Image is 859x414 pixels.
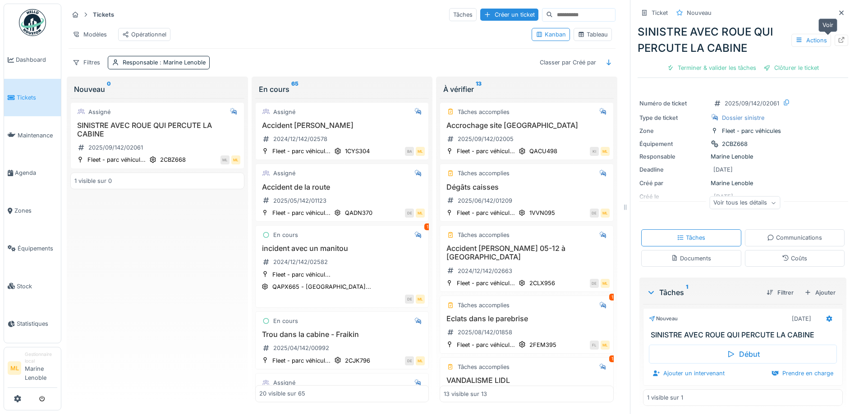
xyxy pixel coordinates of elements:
div: Actions [791,34,831,47]
div: ML [601,209,610,218]
div: 20 visible sur 65 [259,389,305,398]
div: Tâches accomplies [458,169,510,177]
div: 13 visible sur 13 [444,389,487,398]
div: Nouveau [649,315,678,323]
div: 2025/09/142/02061 [725,99,779,108]
div: Classer par Créé par [536,56,600,69]
div: DE [405,295,414,304]
div: ML [416,209,425,218]
div: Équipement [639,140,707,148]
a: Statistiques [4,305,61,343]
img: Badge_color-CXgf-gQk.svg [19,9,46,36]
div: Documents [671,254,711,263]
sup: 0 [107,84,111,95]
span: Maintenance [18,131,57,140]
div: Opérationnel [122,30,166,39]
div: ML [416,356,425,365]
div: 2025/04/142/00992 [273,344,329,352]
div: Filtres [69,56,104,69]
h3: Accident [PERSON_NAME] 05-12 à [GEOGRAPHIC_DATA] [444,244,610,261]
div: Coûts [782,254,807,263]
h3: VANDALISME LIDL [444,376,610,385]
div: Tâches accomplies [458,363,510,371]
h3: Trou dans la cabine - Fraikin [259,330,425,339]
div: Kanban [536,30,566,39]
div: Tâches accomplies [458,108,510,116]
div: FL [590,341,599,350]
a: Zones [4,192,61,230]
h3: SINISTRE AVEC ROUE QUI PERCUTE LA CABINE [651,331,839,339]
div: [DATE] [792,314,811,323]
div: 1 [609,355,616,362]
div: Créé par [639,179,707,187]
div: DE [405,209,414,218]
div: Tâches accomplies [458,231,510,239]
div: Assigné [273,169,295,177]
div: 1 [424,223,431,230]
div: DE [405,356,414,365]
div: Assigné [88,108,110,116]
div: Début [649,345,837,364]
div: Nouveau [687,9,712,17]
div: Voir [818,18,837,32]
div: Terminer & valider les tâches [663,62,760,74]
span: Statistiques [17,319,57,328]
div: 2025/05/142/01123 [273,196,326,205]
a: Équipements [4,230,61,268]
div: QAPX665 - [GEOGRAPHIC_DATA]... [272,282,371,291]
div: Ticket [652,9,668,17]
h3: Accident [PERSON_NAME] [259,121,425,130]
div: 2CLX956 [529,279,555,287]
div: ML [601,279,610,288]
div: Tâches [449,8,477,21]
div: Clôturer le ticket [760,62,822,74]
sup: 1 [686,287,688,298]
div: Prendre en charge [768,367,837,379]
div: SINISTRE AVEC ROUE QUI PERCUTE LA CABINE [638,24,848,56]
div: 1 visible sur 1 [647,393,683,402]
sup: 65 [291,84,299,95]
div: Fleet - parc véhicul... [87,155,146,164]
div: 2024/12/142/02582 [273,258,328,266]
div: En cours [259,84,426,95]
div: 2025/06/142/01209 [458,196,512,205]
div: KI [590,147,599,156]
h3: Eclats dans le parebrise [444,314,610,323]
div: Tableau [578,30,608,39]
span: Zones [14,206,57,215]
div: Ajouter un intervenant [649,367,728,379]
li: Marine Lenoble [25,351,57,386]
div: 2024/12/142/02663 [458,267,512,275]
div: DE [590,279,599,288]
div: 1CYS304 [345,147,370,155]
div: 2CJK796 [345,356,370,365]
a: ML Gestionnaire localMarine Lenoble [8,351,57,388]
div: À vérifier [443,84,610,95]
div: 1 visible sur 0 [74,177,112,185]
div: 2025/09/142/02061 [88,143,143,152]
h3: incident avec un manitou [259,244,425,253]
div: 2025/08/142/01858 [458,328,512,337]
div: 2CBZ668 [722,140,748,148]
a: Stock [4,267,61,305]
div: Marine Lenoble [639,179,846,187]
div: Communications [767,233,822,242]
li: ML [8,361,21,375]
span: Tickets [17,93,57,102]
div: Modèles [69,28,111,41]
a: Dashboard [4,41,61,79]
div: Fleet - parc véhicul... [272,270,331,279]
span: Agenda [15,168,57,177]
span: Stock [17,282,57,291]
strong: Tickets [89,10,118,19]
div: Voir tous les détails [709,196,780,209]
div: [DATE] [713,165,733,174]
div: 1VVN095 [529,209,555,217]
span: : Marine Lenoble [158,59,206,66]
div: Gestionnaire local [25,351,57,365]
a: Maintenance [4,116,61,154]
div: 2FEM395 [529,341,556,349]
div: Nouveau [74,84,241,95]
a: Tickets [4,79,61,117]
div: Tâches accomplies [458,301,510,309]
